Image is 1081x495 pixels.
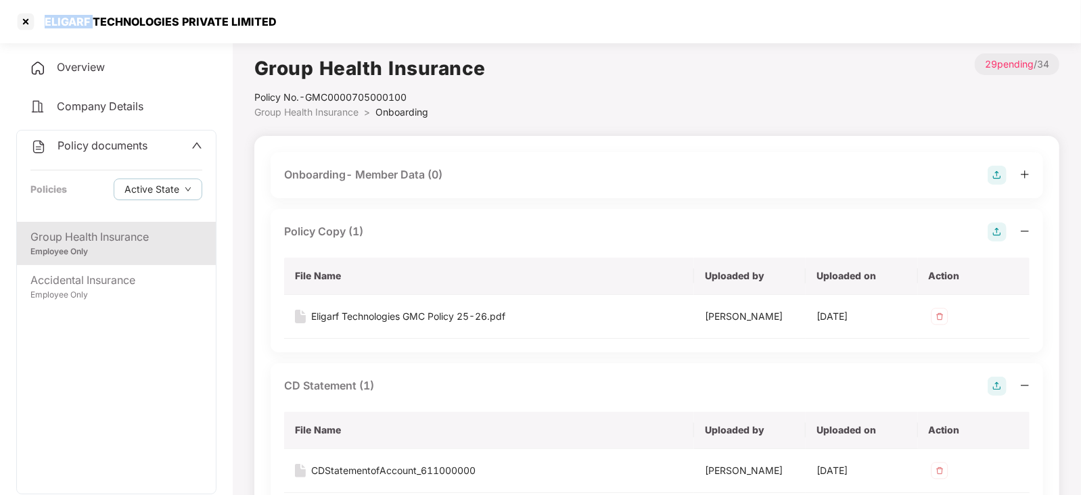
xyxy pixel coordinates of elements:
[254,90,486,105] div: Policy No.- GMC0000705000100
[284,412,694,449] th: File Name
[806,258,917,295] th: Uploaded on
[311,463,476,478] div: CDStatementofAccount_611000000
[295,310,306,323] img: svg+xml;base64,PHN2ZyB4bWxucz0iaHR0cDovL3d3dy53My5vcmcvMjAwMC9zdmciIHdpZHRoPSIxNiIgaGVpZ2h0PSIyMC...
[694,258,806,295] th: Uploaded by
[1020,170,1030,179] span: plus
[988,377,1007,396] img: svg+xml;base64,PHN2ZyB4bWxucz0iaHR0cDovL3d3dy53My5vcmcvMjAwMC9zdmciIHdpZHRoPSIyOCIgaGVpZ2h0PSIyOC...
[705,309,795,324] div: [PERSON_NAME]
[985,58,1034,70] span: 29 pending
[114,179,202,200] button: Active Statedown
[929,306,950,327] img: svg+xml;base64,PHN2ZyB4bWxucz0iaHR0cDovL3d3dy53My5vcmcvMjAwMC9zdmciIHdpZHRoPSIzMiIgaGVpZ2h0PSIzMi...
[284,377,374,394] div: CD Statement (1)
[375,106,428,118] span: Onboarding
[37,15,277,28] div: ELIGARF TECHNOLOGIES PRIVATE LIMITED
[185,186,191,193] span: down
[30,272,202,289] div: Accidental Insurance
[30,182,67,197] div: Policies
[694,412,806,449] th: Uploaded by
[816,463,906,478] div: [DATE]
[57,60,105,74] span: Overview
[30,289,202,302] div: Employee Only
[57,139,147,152] span: Policy documents
[30,245,202,258] div: Employee Only
[988,166,1007,185] img: svg+xml;base64,PHN2ZyB4bWxucz0iaHR0cDovL3d3dy53My5vcmcvMjAwMC9zdmciIHdpZHRoPSIyOCIgaGVpZ2h0PSIyOC...
[705,463,795,478] div: [PERSON_NAME]
[975,53,1059,75] p: / 34
[311,309,505,324] div: Eligarf Technologies GMC Policy 25-26.pdf
[918,258,1030,295] th: Action
[929,460,950,481] img: svg+xml;base64,PHN2ZyB4bWxucz0iaHR0cDovL3d3dy53My5vcmcvMjAwMC9zdmciIHdpZHRoPSIzMiIgaGVpZ2h0PSIzMi...
[816,309,906,324] div: [DATE]
[254,106,359,118] span: Group Health Insurance
[30,139,47,155] img: svg+xml;base64,PHN2ZyB4bWxucz0iaHR0cDovL3d3dy53My5vcmcvMjAwMC9zdmciIHdpZHRoPSIyNCIgaGVpZ2h0PSIyNC...
[284,258,694,295] th: File Name
[57,99,143,113] span: Company Details
[988,222,1007,241] img: svg+xml;base64,PHN2ZyB4bWxucz0iaHR0cDovL3d3dy53My5vcmcvMjAwMC9zdmciIHdpZHRoPSIyOCIgaGVpZ2h0PSIyOC...
[1020,227,1030,236] span: minus
[918,412,1030,449] th: Action
[30,229,202,245] div: Group Health Insurance
[30,60,46,76] img: svg+xml;base64,PHN2ZyB4bWxucz0iaHR0cDovL3d3dy53My5vcmcvMjAwMC9zdmciIHdpZHRoPSIyNCIgaGVpZ2h0PSIyNC...
[364,106,370,118] span: >
[284,166,442,183] div: Onboarding- Member Data (0)
[254,53,486,83] h1: Group Health Insurance
[1020,381,1030,390] span: minus
[295,464,306,477] img: svg+xml;base64,PHN2ZyB4bWxucz0iaHR0cDovL3d3dy53My5vcmcvMjAwMC9zdmciIHdpZHRoPSIxNiIgaGVpZ2h0PSIyMC...
[284,223,363,240] div: Policy Copy (1)
[30,99,46,115] img: svg+xml;base64,PHN2ZyB4bWxucz0iaHR0cDovL3d3dy53My5vcmcvMjAwMC9zdmciIHdpZHRoPSIyNCIgaGVpZ2h0PSIyNC...
[124,182,179,197] span: Active State
[191,140,202,151] span: up
[806,412,917,449] th: Uploaded on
